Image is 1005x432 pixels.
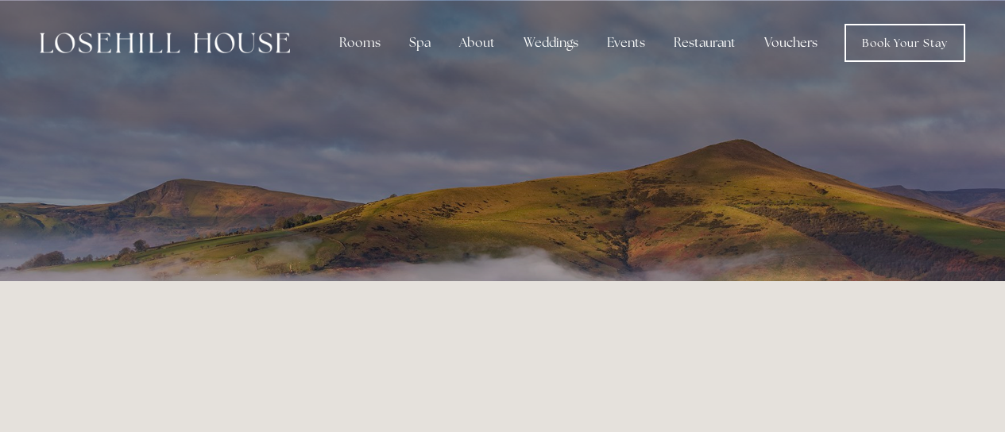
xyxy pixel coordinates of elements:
[752,27,830,59] a: Vouchers
[594,27,658,59] div: Events
[845,24,965,62] a: Book Your Stay
[40,33,290,53] img: Losehill House
[396,27,443,59] div: Spa
[511,27,591,59] div: Weddings
[446,27,508,59] div: About
[661,27,748,59] div: Restaurant
[327,27,393,59] div: Rooms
